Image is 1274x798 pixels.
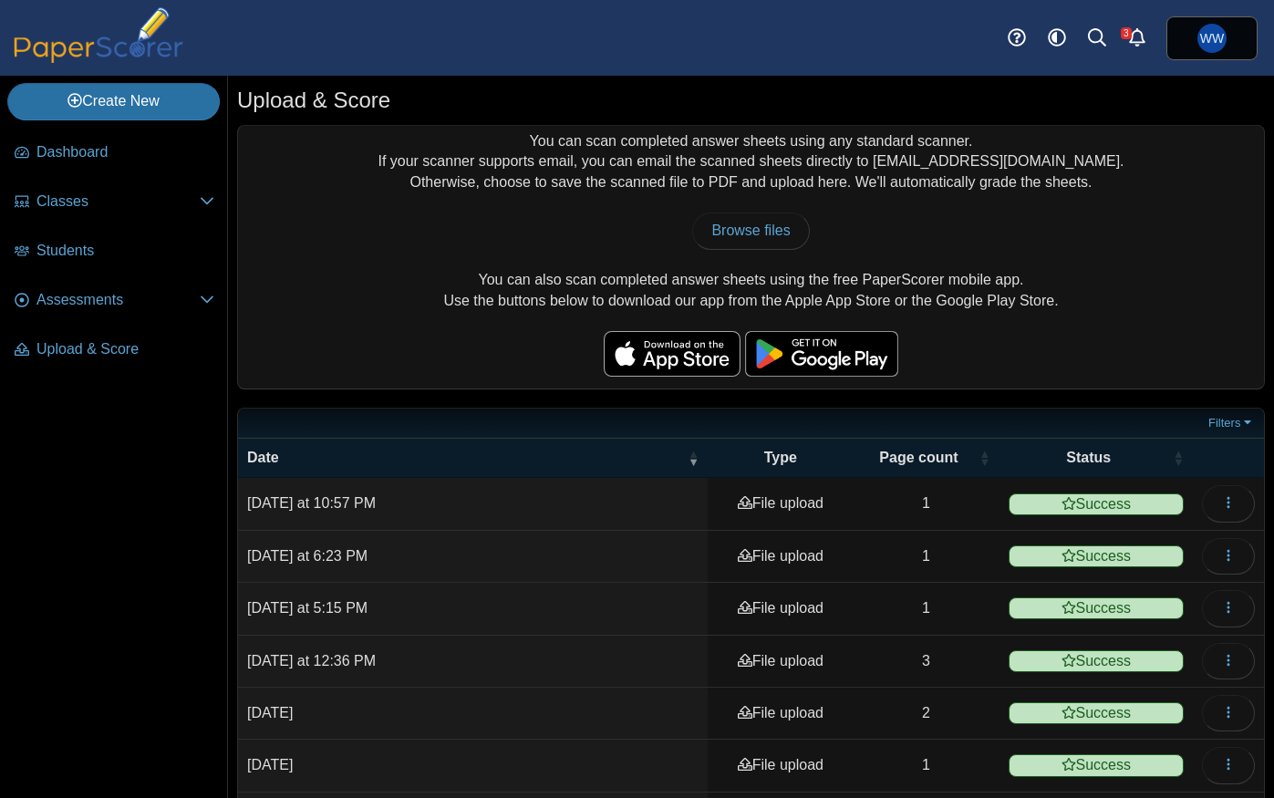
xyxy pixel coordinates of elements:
a: Classes [7,181,222,224]
img: google-play-badge.png [745,331,898,377]
span: Status : Activate to sort [1173,449,1184,467]
time: Oct 14, 2025 at 5:15 PM [247,600,368,616]
a: Assessments [7,279,222,323]
time: Oct 13, 2025 at 12:36 PM [247,653,376,668]
span: Success [1009,597,1184,619]
td: File upload [708,531,853,583]
span: Classes [36,192,200,212]
td: 1 [853,740,999,792]
time: Oct 14, 2025 at 10:57 PM [247,495,376,511]
span: William Whitney [1200,32,1224,45]
span: Date [247,448,684,468]
a: Alerts [1117,18,1157,58]
a: William Whitney [1166,16,1258,60]
a: Students [7,230,222,274]
div: You can scan completed answer sheets using any standard scanner. If your scanner supports email, ... [238,126,1264,389]
h1: Upload & Score [237,85,390,116]
td: 2 [853,688,999,740]
span: Upload & Score [36,339,214,359]
span: Students [36,241,214,261]
a: PaperScorer [7,50,190,66]
span: Success [1009,650,1184,672]
a: Filters [1204,414,1259,432]
td: File upload [708,478,853,530]
a: Browse files [692,212,809,249]
td: 1 [853,531,999,583]
span: Date : Activate to remove sorting [688,449,699,467]
td: File upload [708,636,853,688]
td: File upload [708,583,853,635]
td: 3 [853,636,999,688]
span: Success [1009,702,1184,724]
span: Type [717,448,844,468]
span: William Whitney [1197,24,1227,53]
td: File upload [708,688,853,740]
time: Oct 14, 2025 at 6:23 PM [247,548,368,564]
span: Page count [862,448,975,468]
time: Sep 30, 2025 at 7:08 PM [247,757,293,772]
td: File upload [708,740,853,792]
span: Page count : Activate to sort [979,449,990,467]
img: apple-store-badge.svg [604,331,741,377]
span: Status [1009,448,1169,468]
span: Browse files [711,223,790,238]
time: Sep 30, 2025 at 7:08 PM [247,705,293,720]
a: Create New [7,83,220,119]
td: 1 [853,478,999,530]
a: Dashboard [7,131,222,175]
img: PaperScorer [7,7,190,63]
span: Success [1009,754,1184,776]
a: Upload & Score [7,328,222,372]
span: Dashboard [36,142,214,162]
span: Success [1009,493,1184,515]
td: 1 [853,583,999,635]
span: Assessments [36,290,200,310]
span: Success [1009,545,1184,567]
